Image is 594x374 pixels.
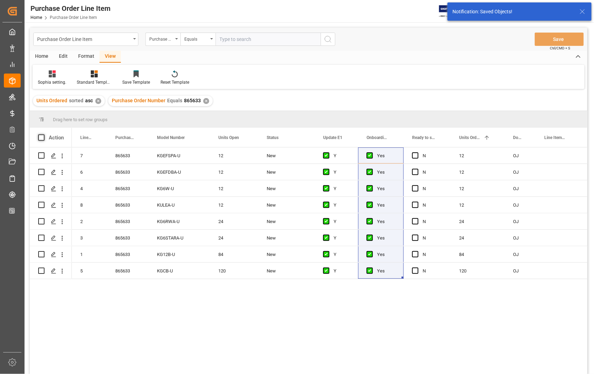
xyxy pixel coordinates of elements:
[100,51,121,63] div: View
[210,147,258,164] div: 12
[30,197,72,213] div: Press SPACE to select this row.
[459,135,481,140] span: Units Ordered
[30,51,54,63] div: Home
[73,51,100,63] div: Format
[149,180,210,196] div: KG6W-U
[545,135,567,140] span: Line Items Code
[334,230,350,246] div: Y
[72,230,107,246] div: 3
[367,135,389,140] span: Onboarding checked
[107,197,149,213] div: 865633
[72,246,107,262] div: 1
[54,51,73,63] div: Edit
[505,180,536,196] div: OJ
[377,230,395,246] div: Yes
[334,148,350,164] div: Y
[203,98,209,104] div: ✕
[107,147,149,164] div: 865633
[72,197,107,213] div: 8
[423,181,442,197] div: N
[210,230,258,246] div: 24
[184,98,201,103] span: 865633
[149,246,210,262] div: KG12B-U
[72,180,107,196] div: 4
[80,135,92,140] span: Line Number
[423,214,442,230] div: N
[36,98,67,103] span: Units Ordered
[30,230,72,246] div: Press SPACE to select this row.
[107,180,149,196] div: 865633
[30,246,72,263] div: Press SPACE to select this row.
[85,98,93,103] span: asc
[210,246,258,262] div: 84
[451,147,505,164] div: 12
[267,247,306,263] div: New
[149,147,210,164] div: KGEFSPA-U
[377,263,395,279] div: Yes
[210,213,258,229] div: 24
[69,98,83,103] span: sorted
[184,34,208,42] div: Equals
[72,213,107,229] div: 2
[30,180,72,197] div: Press SPACE to select this row.
[377,247,395,263] div: Yes
[53,117,108,122] span: Drag here to set row groups
[72,263,107,279] div: 5
[149,230,210,246] div: KG6STARA-U
[267,230,306,246] div: New
[451,197,505,213] div: 12
[321,33,335,46] button: search button
[149,197,210,213] div: KULEA-U
[107,230,149,246] div: 865633
[218,135,239,140] span: Units Open
[210,197,258,213] div: 12
[334,181,350,197] div: Y
[72,164,107,180] div: 6
[157,135,185,140] span: Model Number
[267,197,306,213] div: New
[38,79,66,85] div: Sophia setting.
[107,263,149,279] div: 865633
[505,213,536,229] div: OJ
[267,263,306,279] div: New
[267,148,306,164] div: New
[37,34,131,43] div: Purchase Order Line Item
[267,214,306,230] div: New
[30,213,72,230] div: Press SPACE to select this row.
[423,263,442,279] div: N
[513,135,521,140] span: Doc Type
[161,79,189,85] div: Reset Template
[180,33,216,46] button: open menu
[505,263,536,279] div: OJ
[334,247,350,263] div: Y
[451,180,505,196] div: 12
[323,135,342,140] span: Update E1
[423,230,442,246] div: N
[412,135,436,140] span: Ready to ship
[377,214,395,230] div: Yes
[145,33,180,46] button: open menu
[505,147,536,164] div: OJ
[550,46,571,51] span: Ctrl/CMD + S
[423,164,442,180] div: N
[439,5,463,18] img: Exertis%20JAM%20-%20Email%20Logo.jpg_1722504956.jpg
[30,3,110,14] div: Purchase Order Line Item
[95,98,101,104] div: ✕
[451,164,505,180] div: 12
[423,247,442,263] div: N
[334,197,350,213] div: Y
[149,164,210,180] div: KGEFDBA-U
[107,164,149,180] div: 865633
[377,148,395,164] div: Yes
[149,34,173,42] div: Purchase Order Number
[267,164,306,180] div: New
[149,263,210,279] div: KGCB-U
[423,148,442,164] div: N
[210,263,258,279] div: 120
[33,33,138,46] button: open menu
[30,263,72,279] div: Press SPACE to select this row.
[334,164,350,180] div: Y
[216,33,321,46] input: Type to search
[77,79,112,85] div: Standard Templates
[451,213,505,229] div: 24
